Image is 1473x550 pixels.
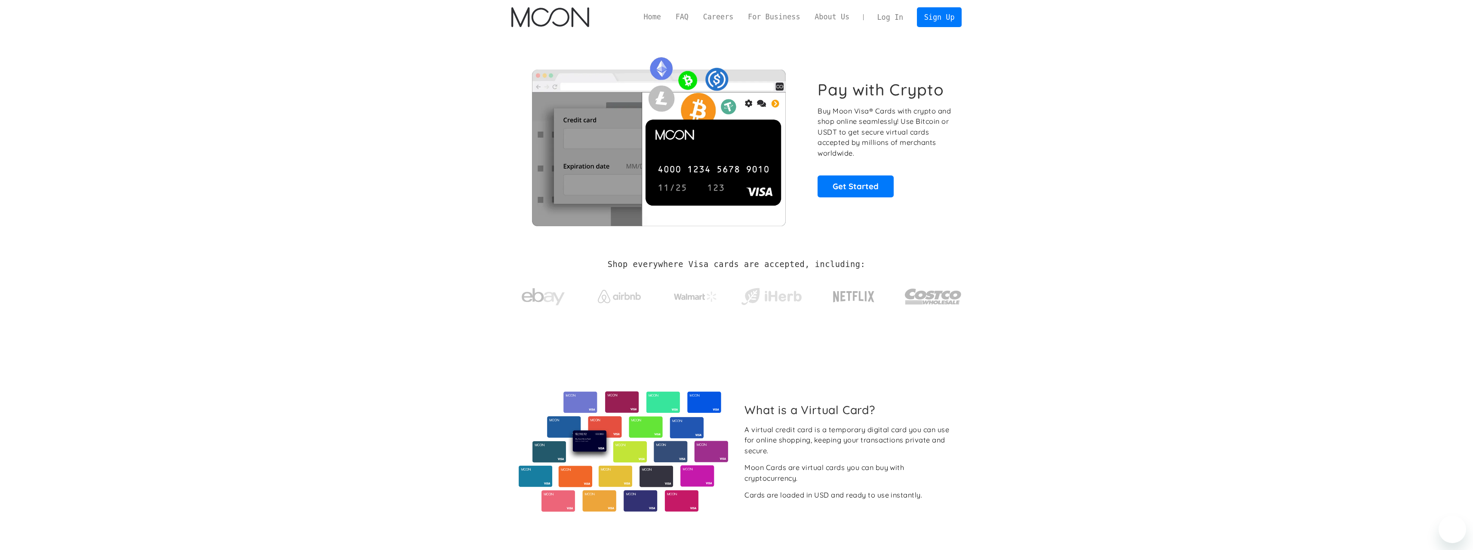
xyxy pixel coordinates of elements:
[917,7,962,27] a: Sign Up
[815,277,892,312] a: Netflix
[511,275,575,315] a: ebay
[744,462,955,483] div: Moon Cards are virtual cards you can buy with cryptocurrency.
[637,12,668,22] a: Home
[741,12,807,22] a: For Business
[818,175,894,197] a: Get Started
[663,283,727,306] a: Walmart
[807,12,857,22] a: About Us
[587,281,651,307] a: Airbnb
[904,272,962,317] a: Costco
[608,260,865,269] h2: Shop everywhere Visa cards are accepted, including:
[739,277,803,312] a: iHerb
[511,7,589,27] img: Moon Logo
[511,51,806,226] img: Moon Cards let you spend your crypto anywhere Visa is accepted.
[832,286,875,307] img: Netflix
[818,106,952,159] p: Buy Moon Visa® Cards with crypto and shop online seamlessly! Use Bitcoin or USDT to get secure vi...
[696,12,741,22] a: Careers
[870,8,910,27] a: Log In
[739,286,803,308] img: iHerb
[598,290,641,303] img: Airbnb
[744,424,955,456] div: A virtual credit card is a temporary digital card you can use for online shopping, keeping your t...
[674,292,717,302] img: Walmart
[818,80,944,99] h1: Pay with Crypto
[904,280,962,313] img: Costco
[744,403,955,417] h2: What is a Virtual Card?
[668,12,696,22] a: FAQ
[522,283,565,310] img: ebay
[511,7,589,27] a: home
[1439,516,1466,543] iframe: Botón para iniciar la ventana de mensajería
[517,391,729,512] img: Virtual cards from Moon
[744,490,922,501] div: Cards are loaded in USD and ready to use instantly.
